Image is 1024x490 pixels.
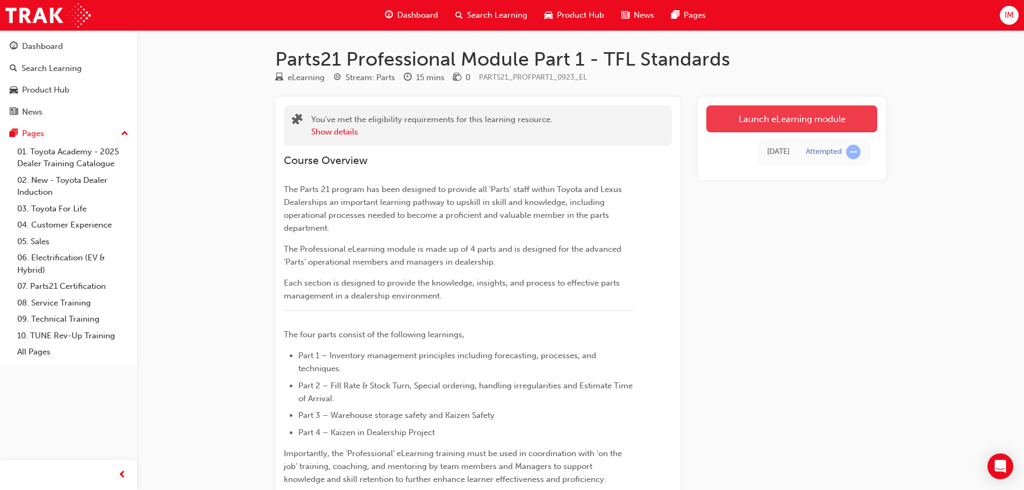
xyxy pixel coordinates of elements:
span: IM [1005,9,1014,22]
a: Launch eLearning module [706,105,877,132]
span: Search Learning [467,9,527,22]
a: 07. Parts21 Certification [13,278,133,295]
a: 02. New - Toyota Dealer Induction [13,172,133,201]
div: Pages [22,127,44,140]
a: 03. Toyota For Life [13,201,133,217]
div: Stream: Parts [346,72,395,84]
div: 15 mins [416,72,445,84]
a: 01. Toyota Academy - 2025 Dealer Training Catalogue [13,144,133,172]
span: clock-icon [404,73,412,83]
div: Price [453,71,470,84]
button: Show details [311,126,358,138]
button: Pages [4,124,133,144]
span: Importantly, the ‘Professional’ eLearning training must be used in coordination with 'on the job'... [284,449,624,484]
span: puzzle-icon [292,115,303,127]
a: 10. TUNE Rev-Up Training [13,328,133,344]
span: The Professional eLearning module is made up of 4 parts and is designed for the advanced ‘Parts’ ... [284,244,624,267]
a: Dashboard [4,37,133,56]
span: Product Hub [557,9,604,22]
a: guage-iconDashboard [376,4,447,26]
div: Attempted [806,147,842,157]
div: News [22,106,42,118]
span: learningResourceType_ELEARNING-icon [275,73,283,83]
a: All Pages [13,344,133,360]
div: Thu Aug 21 2025 08:26:51 GMT+1000 (Australian Eastern Standard Time) [767,146,790,158]
span: Course Overview [284,154,368,167]
span: The four parts consist of the following learnings, [284,330,464,339]
div: Dashboard [22,40,63,53]
a: 08. Service Training [13,295,133,311]
span: up-icon [121,127,128,141]
span: learningRecordVerb_ATTEMPT-icon [846,145,861,159]
img: Trak [5,3,91,27]
span: pages-icon [10,129,18,139]
span: News [634,9,654,22]
button: IM [1000,6,1019,25]
span: guage-icon [10,42,18,52]
div: Stream [333,71,395,84]
div: Type [275,71,325,84]
span: target-icon [333,73,341,83]
span: Dashboard [397,9,438,22]
span: search-icon [10,64,17,74]
div: 0 [466,72,470,84]
h1: Parts21 Professional Module Part 1 - TFL Standards [275,47,886,71]
div: Search Learning [22,62,82,75]
span: The Parts 21 program has been designed to provide all 'Parts' staff within Toyota and Lexus Deale... [284,184,624,233]
a: Product Hub [4,80,133,100]
div: Open Intercom Messenger [987,453,1013,479]
span: search-icon [455,9,463,22]
div: eLearning [288,72,325,84]
span: car-icon [10,86,18,95]
span: car-icon [545,9,553,22]
div: Product Hub [22,84,69,96]
a: News [4,102,133,122]
span: guage-icon [385,9,393,22]
span: pages-icon [671,9,679,22]
span: Part 1 – Inventory management principles including forecasting, processes, and techniques. [298,351,598,373]
a: search-iconSearch Learning [447,4,536,26]
a: 04. Customer Experience [13,217,133,233]
span: news-icon [621,9,629,22]
a: 06. Electrification (EV & Hybrid) [13,250,133,278]
a: Search Learning [4,59,133,79]
span: Part 2 – Fill Rate & Stock Turn, Special ordering, handling irregularities and Estimate Time of A... [298,381,635,403]
a: 09. Technical Training [13,311,133,328]
div: You've met the eligibility requirements for this learning resource. [311,113,553,138]
a: news-iconNews [613,4,663,26]
span: news-icon [10,108,18,117]
span: Part 3 – Warehouse storage safety and Kaizen Safety [298,410,495,420]
a: 05. Sales [13,233,133,250]
span: Learning resource code [479,73,587,82]
span: Each section is designed to provide the knowledge, insights, and process to effective parts manag... [284,278,622,301]
span: money-icon [453,73,461,83]
span: prev-icon [118,468,126,482]
span: Pages [684,9,706,22]
button: DashboardSearch LearningProduct HubNews [4,34,133,124]
div: Duration [404,71,445,84]
span: Part 4 – Kaizen in Dealership Project [298,428,435,437]
a: pages-iconPages [663,4,714,26]
a: car-iconProduct Hub [536,4,613,26]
